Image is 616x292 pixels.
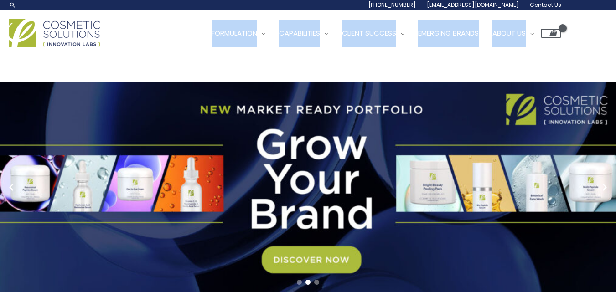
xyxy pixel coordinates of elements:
[530,1,561,9] span: Contact Us
[272,20,335,47] a: Capabilities
[9,19,100,47] img: Cosmetic Solutions Logo
[314,280,319,285] span: Go to slide 3
[486,20,541,47] a: About Us
[335,20,411,47] a: Client Success
[198,20,561,47] nav: Site Navigation
[418,28,479,38] span: Emerging Brands
[212,28,257,38] span: Formulation
[368,1,416,9] span: [PHONE_NUMBER]
[297,280,302,285] span: Go to slide 1
[305,280,311,285] span: Go to slide 2
[598,180,611,194] button: Next slide
[279,28,320,38] span: Capabilities
[342,28,396,38] span: Client Success
[541,29,561,38] a: View Shopping Cart, empty
[205,20,272,47] a: Formulation
[5,180,18,194] button: Previous slide
[411,20,486,47] a: Emerging Brands
[9,1,16,9] a: Search icon link
[427,1,519,9] span: [EMAIL_ADDRESS][DOMAIN_NAME]
[492,28,526,38] span: About Us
